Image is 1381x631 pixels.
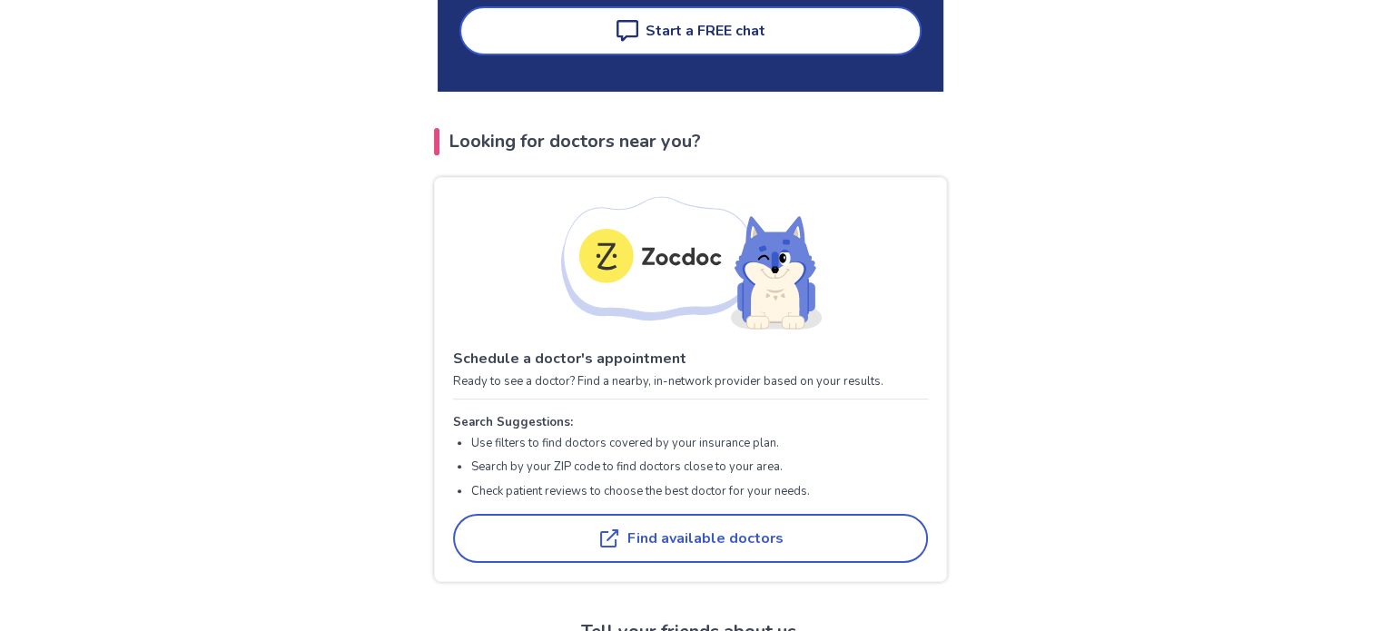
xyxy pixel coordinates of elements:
[560,196,822,334] img: zocdoc
[646,20,765,42] div: Start a FREE chat
[453,414,928,432] p: Search Suggestions:
[434,128,947,155] h2: Looking for doctors near you?
[453,373,928,391] p: Ready to see a doctor? Find a nearby, in-network provider based on your results.
[471,458,928,475] li: Search by your ZIP code to find doctors close to your area.
[627,527,784,549] div: Find available doctors
[471,435,928,451] li: Use filters to find doctors covered by your insurance plan.
[453,514,928,563] button: Find available doctors
[453,348,928,370] p: Schedule a doctor's appointment
[471,483,928,499] li: Check patient reviews to choose the best doctor for your needs.
[459,6,922,55] a: Start a FREE chat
